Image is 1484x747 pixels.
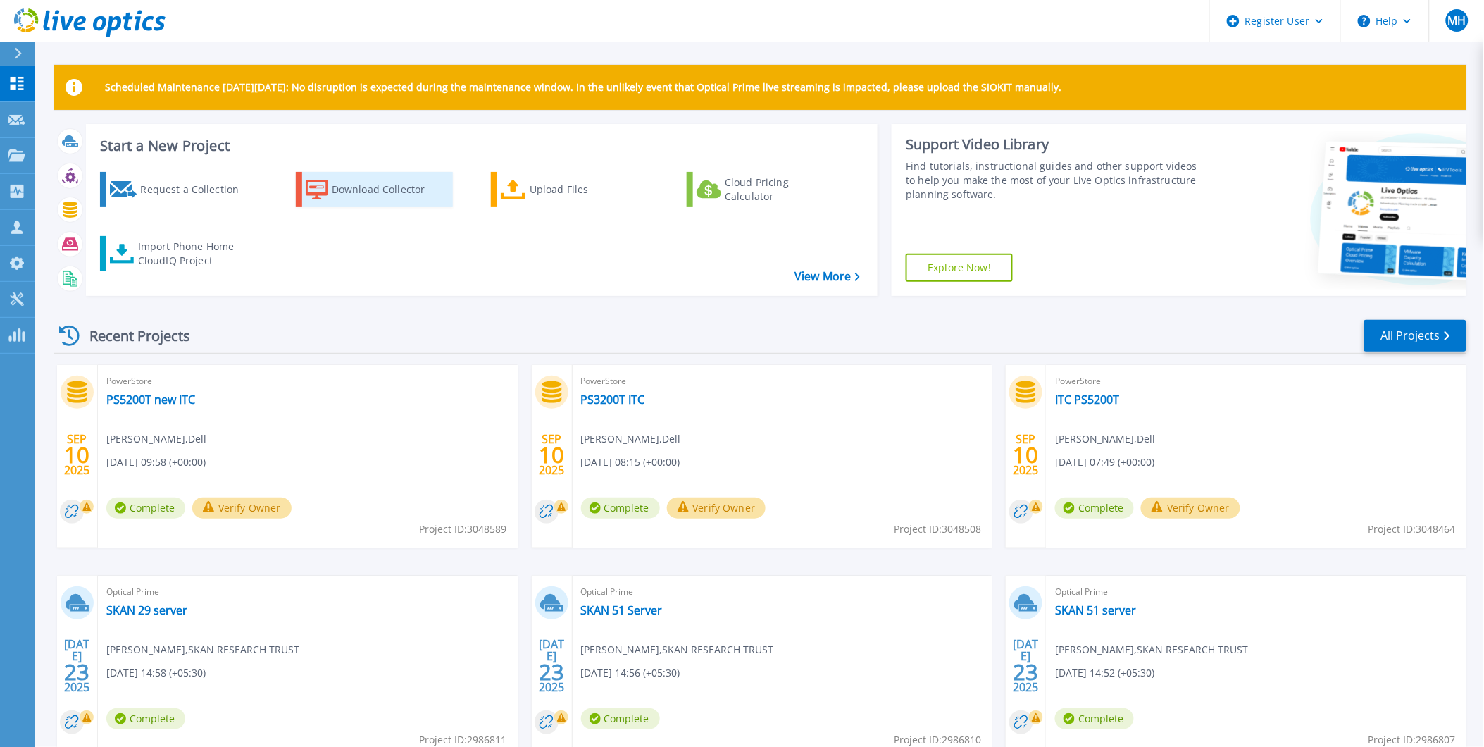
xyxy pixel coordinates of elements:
[332,175,444,204] div: Download Collector
[667,498,766,519] button: Verify Owner
[1368,521,1456,537] span: Project ID: 3048464
[581,708,660,729] span: Complete
[1055,498,1134,519] span: Complete
[1055,373,1458,389] span: PowerStore
[491,172,648,207] a: Upload Files
[140,175,253,204] div: Request a Collection
[1055,393,1119,407] a: ITC PS5200T
[192,498,292,519] button: Verify Owner
[1364,320,1466,352] a: All Projects
[539,666,564,678] span: 23
[106,498,185,519] span: Complete
[420,521,507,537] span: Project ID: 3048589
[581,393,645,407] a: PS3200T ITC
[106,431,206,447] span: [PERSON_NAME] , Dell
[906,135,1200,154] div: Support Video Library
[100,172,257,207] a: Request a Collection
[581,455,680,470] span: [DATE] 08:15 (+00:00)
[538,429,565,481] div: SEP 2025
[106,373,509,389] span: PowerStore
[1055,431,1155,447] span: [PERSON_NAME] , Dell
[581,584,984,600] span: Optical Prime
[581,431,681,447] span: [PERSON_NAME] , Dell
[1055,665,1154,681] span: [DATE] 14:52 (+05:30)
[538,640,565,691] div: [DATE] 2025
[106,603,187,617] a: SKAN 29 server
[106,665,206,681] span: [DATE] 14:58 (+05:30)
[1055,603,1136,617] a: SKAN 51 server
[106,393,195,407] a: PS5200T new ITC
[1055,455,1154,470] span: [DATE] 07:49 (+00:00)
[581,665,680,681] span: [DATE] 14:56 (+05:30)
[106,642,299,658] span: [PERSON_NAME] , SKAN RESEARCH TRUST
[1013,429,1040,481] div: SEP 2025
[539,449,564,461] span: 10
[1055,642,1248,658] span: [PERSON_NAME] , SKAN RESEARCH TRUST
[581,498,660,519] span: Complete
[106,708,185,729] span: Complete
[106,455,206,470] span: [DATE] 09:58 (+00:00)
[138,240,248,268] div: Import Phone Home CloudIQ Project
[1447,15,1466,26] span: MH
[581,642,774,658] span: [PERSON_NAME] , SKAN RESEARCH TRUST
[1014,449,1039,461] span: 10
[530,175,642,204] div: Upload Files
[1055,584,1458,600] span: Optical Prime
[106,584,509,600] span: Optical Prime
[725,175,837,204] div: Cloud Pricing Calculator
[894,521,981,537] span: Project ID: 3048508
[794,270,860,283] a: View More
[296,172,453,207] a: Download Collector
[100,138,860,154] h3: Start a New Project
[1013,640,1040,691] div: [DATE] 2025
[581,603,663,617] a: SKAN 51 Server
[906,159,1200,202] div: Find tutorials, instructional guides and other support videos to help you make the most of your L...
[105,82,1062,93] p: Scheduled Maintenance [DATE][DATE]: No disruption is expected during the maintenance window. In t...
[64,449,89,461] span: 10
[906,254,1013,282] a: Explore Now!
[687,172,844,207] a: Cloud Pricing Calculator
[63,640,90,691] div: [DATE] 2025
[63,429,90,481] div: SEP 2025
[581,373,984,389] span: PowerStore
[64,666,89,678] span: 23
[1014,666,1039,678] span: 23
[1055,708,1134,729] span: Complete
[54,319,209,353] div: Recent Projects
[1141,498,1240,519] button: Verify Owner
